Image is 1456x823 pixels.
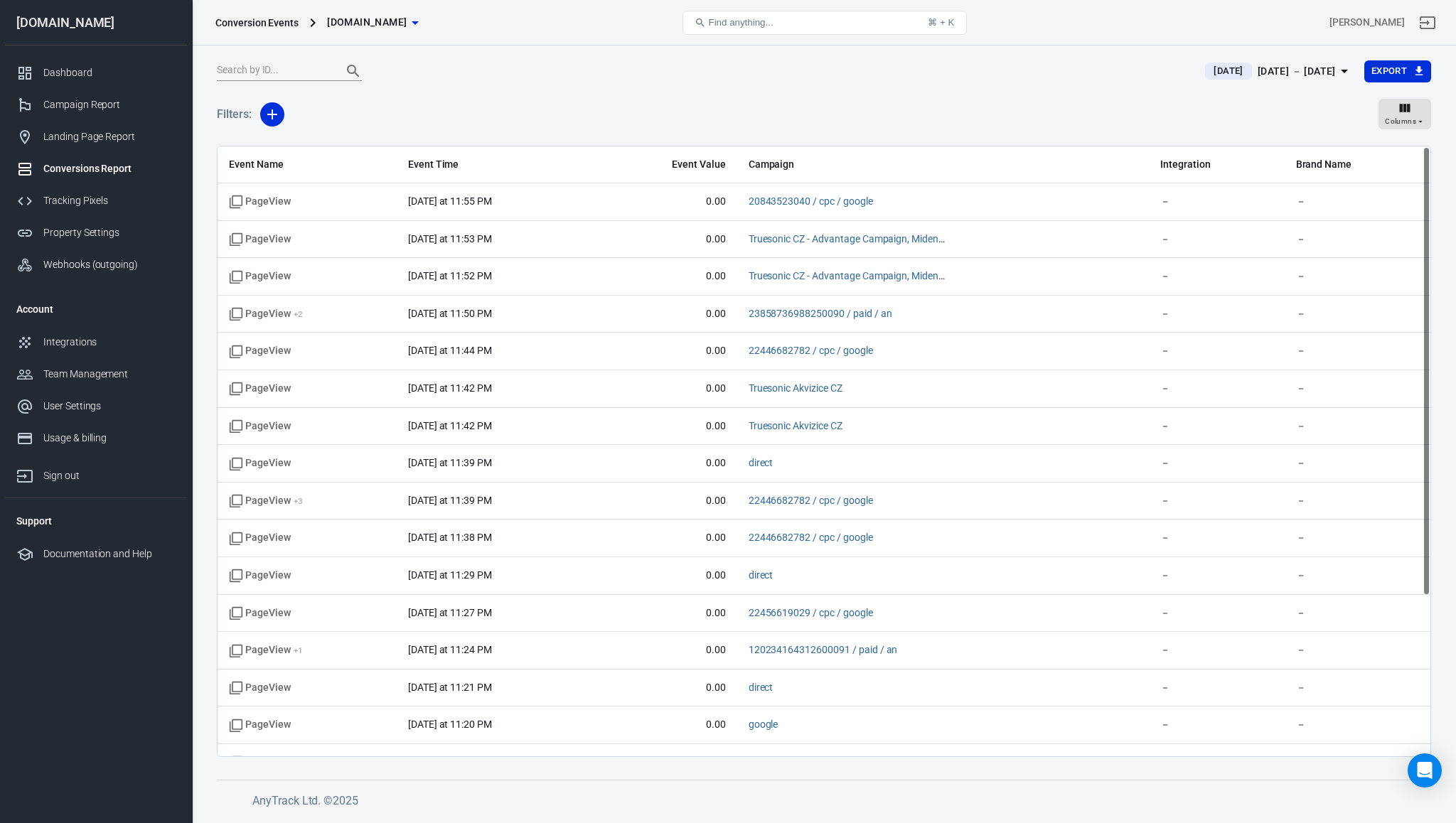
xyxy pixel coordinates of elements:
span: Standard event name [229,456,291,470]
span: － [1296,494,1419,508]
span: － [1296,456,1419,470]
span: 0.00 [606,755,726,770]
div: Conversions Report [43,161,176,176]
button: Search [336,54,370,88]
a: Sign out [5,454,187,492]
a: 23858736988250090 / paid / an [749,308,892,319]
span: － [1160,755,1273,770]
span: Standard event name [229,195,291,209]
a: Dashboard [5,57,187,89]
a: User Settings [5,390,187,422]
a: Sign out [1410,6,1445,40]
span: － [1160,643,1273,657]
span: － [1160,494,1273,508]
span: Standard event name [229,269,291,284]
span: Brand Name [1296,158,1419,172]
span: 22446682782 / cpc / google [749,344,873,358]
span: － [1296,643,1419,657]
a: google [749,719,778,730]
a: 22446682782 / cpc / google [749,345,873,356]
a: 120234164312600091 / paid / an [749,644,898,655]
time: 2025-08-26T23:27:21+02:00 [408,607,492,618]
span: mident.cz [327,14,407,31]
span: 0.00 [606,269,726,284]
li: Account [5,292,187,326]
span: Truesonic CZ - Advantage Campaign, Mident Česko FB [749,232,948,247]
div: Account id: BeY51yNs [1329,15,1405,30]
li: Support [5,504,187,538]
a: direct [749,457,773,468]
time: 2025-08-26T23:53:34+02:00 [408,233,492,244]
span: Standard event name [229,606,291,620]
a: Webhooks (outgoing) [5,249,187,281]
div: Property Settings [43,225,176,240]
button: Export [1364,60,1431,82]
span: Truesonic CZ - Advantage Campaign, Mident Česko FB [749,269,948,284]
span: － [1160,718,1273,732]
button: Columns [1379,99,1431,130]
span: － [1296,681,1419,695]
div: Integrations [43,335,176,350]
time: 2025-08-26T23:21:03+02:00 [408,682,492,693]
span: － [1296,606,1419,620]
div: Dashboard [43,65,176,80]
button: [DATE][DATE] － [DATE] [1194,60,1364,83]
span: － [1160,456,1273,470]
time: 2025-08-26T23:42:11+02:00 [408,420,492,431]
span: Event Time [408,158,584,172]
a: Truesonic CZ - Advantage Campaign, Mident Česko FB [749,270,986,281]
time: 2025-08-26T23:44:47+02:00 [408,345,492,356]
span: Standard event name [229,344,291,358]
a: Usage & billing [5,422,187,454]
span: Truesonic Akvizice CZ [749,419,842,434]
div: Conversion Events [215,16,299,30]
sup: + 2 [294,309,303,319]
sup: + 1 [294,645,303,655]
span: － [1296,195,1419,209]
span: 0.00 [606,232,726,247]
span: Event Name [229,158,385,172]
div: Campaign Report [43,97,176,112]
a: Truesonic Akvizice CZ [749,420,842,431]
a: Landing Page Report [5,121,187,153]
time: 2025-08-26T23:24:35+02:00 [408,644,492,655]
span: － [1296,569,1419,583]
div: Usage & billing [43,431,176,446]
a: Team Management [5,358,187,390]
span: Standard event name [229,382,291,396]
time: 2025-08-26T23:55:42+02:00 [408,195,492,207]
span: [DATE] [1208,64,1248,78]
span: Standard event name [229,718,291,732]
a: direct [749,682,773,693]
span: 0.00 [606,569,726,583]
a: 22446682782 / cpc / google [749,532,873,543]
span: direct [749,456,773,470]
div: Tracking Pixels [43,193,176,208]
span: － [1160,195,1273,209]
span: PageView [229,494,303,508]
span: 23858736988250090 / paid / an [749,307,892,321]
span: － [1160,269,1273,284]
span: － [1160,606,1273,620]
span: Integration [1160,158,1273,172]
a: direct [749,569,773,581]
span: － [1160,344,1273,358]
span: 22456619029 / cpc / google [749,606,873,620]
span: － [1160,531,1273,545]
span: － [1296,419,1419,434]
span: 0.00 [606,307,726,321]
span: － [1296,232,1419,247]
time: 2025-08-26T23:29:55+02:00 [408,569,492,581]
span: 20843523040 / cpc / google [749,195,873,209]
a: 20843523040 / cpc / google [749,195,873,207]
div: [DOMAIN_NAME] [5,16,187,29]
span: － [1160,232,1273,247]
h5: Filters: [217,92,252,137]
span: 0.00 [606,494,726,508]
div: [DATE] － [DATE] [1258,63,1336,80]
span: 0.00 [606,643,726,657]
span: － [1296,382,1419,396]
span: 22446682782 / cpc / google [749,531,873,545]
span: direct [749,569,773,583]
div: Landing Page Report [43,129,176,144]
